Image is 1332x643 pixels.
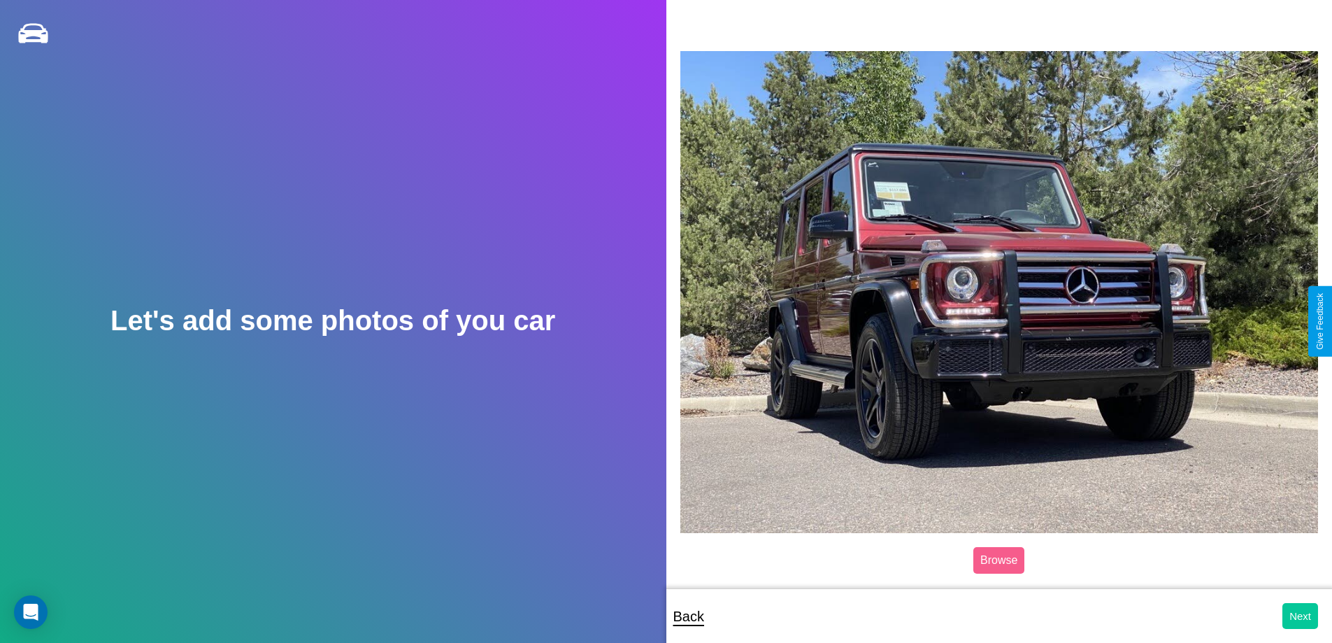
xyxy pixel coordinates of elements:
[673,604,704,629] p: Back
[1315,293,1325,350] div: Give Feedback
[680,51,1319,532] img: posted
[1282,603,1318,629] button: Next
[110,305,555,337] h2: Let's add some photos of you car
[14,595,48,629] div: Open Intercom Messenger
[973,547,1024,574] label: Browse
